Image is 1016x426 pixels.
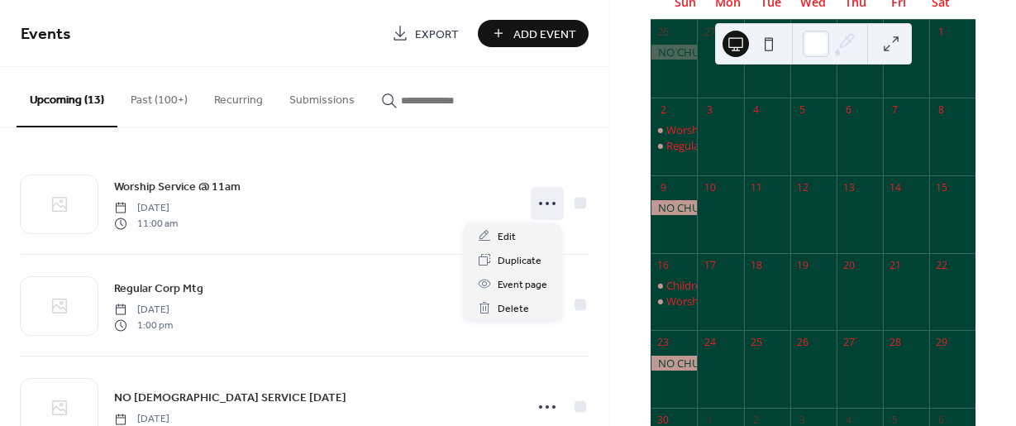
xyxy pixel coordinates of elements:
[703,25,717,39] div: 27
[114,280,203,298] span: Regular Corp Mtg
[276,67,368,126] button: Submissions
[703,180,717,194] div: 10
[888,258,902,272] div: 21
[651,356,697,371] div: NO CHURCH SERVICE TODAY
[651,138,697,153] div: Regular Corp Mtg
[795,258,809,272] div: 19
[842,180,856,194] div: 13
[749,258,763,272] div: 18
[498,252,541,270] span: Duplicate
[888,180,902,194] div: 14
[795,180,809,194] div: 12
[666,278,915,293] div: Children's Ministry - [DEMOGRAPHIC_DATA] Study
[498,276,547,294] span: Event page
[749,180,763,194] div: 11
[114,201,178,216] span: [DATE]
[114,279,203,298] a: Regular Corp Mtg
[842,258,856,272] div: 20
[795,103,809,117] div: 5
[656,25,670,39] div: 26
[415,26,459,43] span: Export
[842,336,856,350] div: 27
[651,294,697,309] div: Worship Service @ 11am
[651,200,697,215] div: NO CHURCH SERVICE TODAY
[656,336,670,350] div: 23
[478,20,589,47] button: Add Event
[934,103,948,117] div: 8
[498,300,529,318] span: Delete
[17,67,117,127] button: Upcoming (13)
[934,258,948,272] div: 22
[703,258,717,272] div: 17
[656,258,670,272] div: 16
[656,180,670,194] div: 9
[749,336,763,350] div: 25
[795,336,809,350] div: 26
[934,336,948,350] div: 29
[114,390,346,407] span: NO [DEMOGRAPHIC_DATA] SERVICE [DATE]
[379,20,471,47] a: Export
[114,177,241,196] a: Worship Service @ 11am
[888,103,902,117] div: 7
[201,67,276,126] button: Recurring
[666,294,789,309] div: Worship Service @ 11am
[651,122,697,137] div: Worship Service @ 11am
[934,180,948,194] div: 15
[498,228,516,246] span: Edit
[666,138,752,153] div: Regular Corp Mtg
[656,103,670,117] div: 2
[114,388,346,407] a: NO [DEMOGRAPHIC_DATA] SERVICE [DATE]
[114,303,173,318] span: [DATE]
[21,18,71,50] span: Events
[114,216,178,231] span: 11:00 am
[114,318,173,333] span: 1:00 pm
[651,45,697,60] div: NO CHURCH SERVICE TODAY
[934,25,948,39] div: 1
[513,26,576,43] span: Add Event
[703,336,717,350] div: 24
[888,336,902,350] div: 28
[666,122,789,137] div: Worship Service @ 11am
[651,278,697,293] div: Children's Ministry - Bible Study
[842,103,856,117] div: 6
[703,103,717,117] div: 3
[117,67,201,126] button: Past (100+)
[114,179,241,196] span: Worship Service @ 11am
[749,103,763,117] div: 4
